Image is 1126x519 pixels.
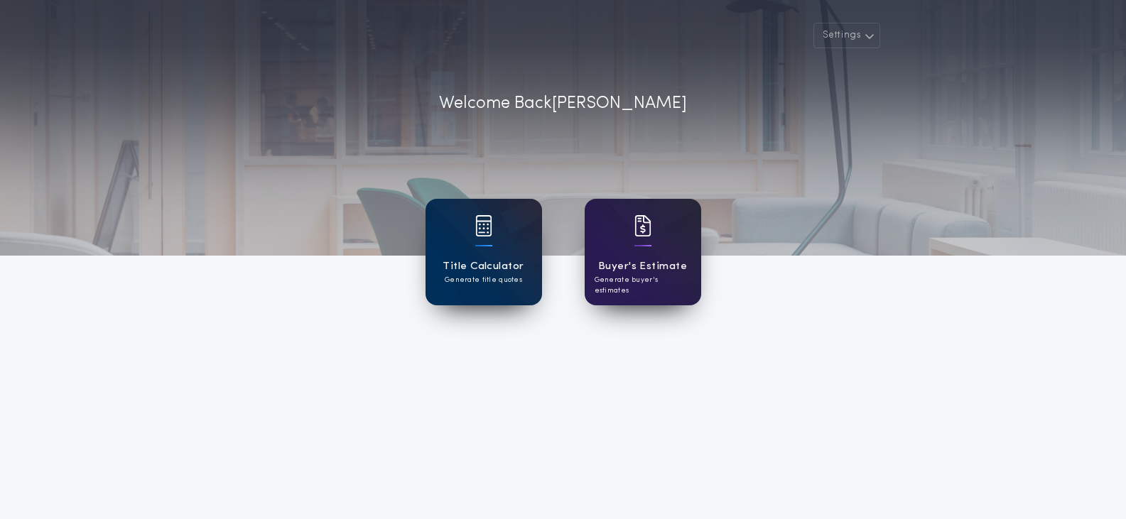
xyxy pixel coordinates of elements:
[598,258,687,275] h1: Buyer's Estimate
[813,23,880,48] button: Settings
[439,91,687,116] p: Welcome Back [PERSON_NAME]
[585,199,701,305] a: card iconBuyer's EstimateGenerate buyer's estimates
[443,258,524,275] h1: Title Calculator
[634,215,651,236] img: card icon
[595,275,691,296] p: Generate buyer's estimates
[445,275,522,285] p: Generate title quotes
[475,215,492,236] img: card icon
[426,199,542,305] a: card iconTitle CalculatorGenerate title quotes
